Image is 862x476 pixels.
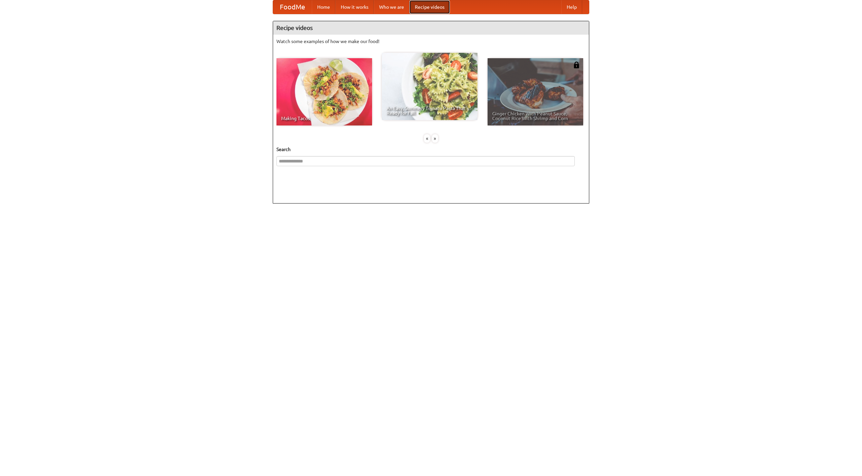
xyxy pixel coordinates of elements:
div: » [432,134,438,143]
img: 483408.png [573,62,580,68]
a: How it works [335,0,374,14]
a: Making Tacos [276,58,372,125]
a: Who we are [374,0,409,14]
a: Help [561,0,582,14]
p: Watch some examples of how we make our food! [276,38,586,45]
span: Making Tacos [281,116,367,121]
h5: Search [276,146,586,153]
a: Recipe videos [409,0,450,14]
h4: Recipe videos [273,21,589,35]
span: An Easy, Summery Tomato Pasta That's Ready for Fall [387,106,473,115]
a: Home [312,0,335,14]
a: FoodMe [273,0,312,14]
div: « [424,134,430,143]
a: An Easy, Summery Tomato Pasta That's Ready for Fall [382,53,477,120]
